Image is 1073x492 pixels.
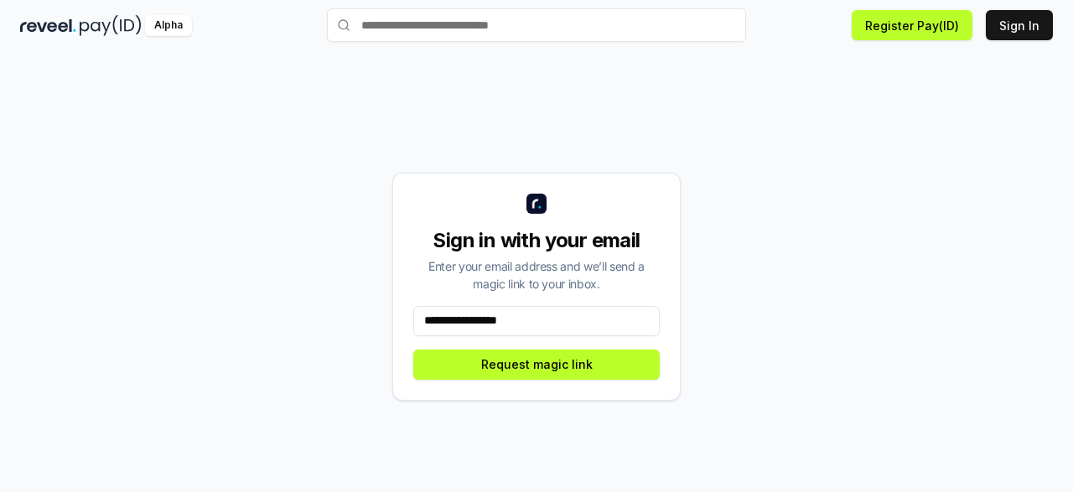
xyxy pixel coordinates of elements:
[986,10,1053,40] button: Sign In
[20,15,76,36] img: reveel_dark
[413,257,660,293] div: Enter your email address and we’ll send a magic link to your inbox.
[145,15,192,36] div: Alpha
[852,10,972,40] button: Register Pay(ID)
[526,194,547,214] img: logo_small
[413,227,660,254] div: Sign in with your email
[413,350,660,380] button: Request magic link
[80,15,142,36] img: pay_id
